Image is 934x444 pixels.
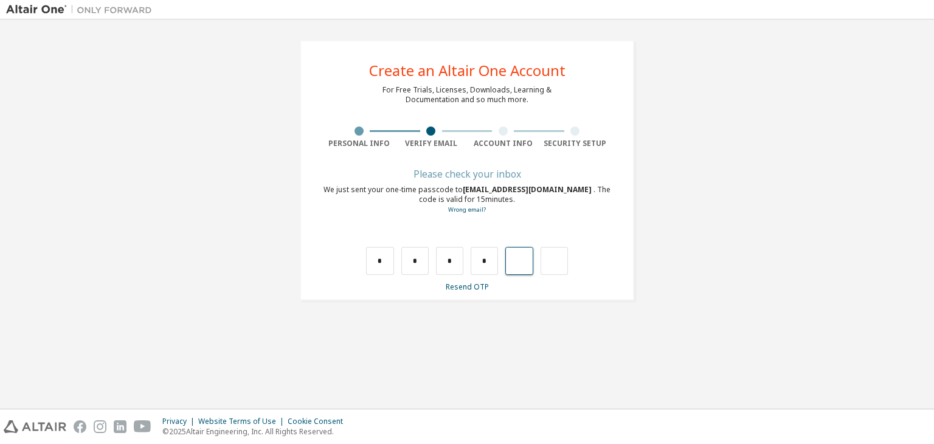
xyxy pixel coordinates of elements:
[162,417,198,426] div: Privacy
[114,420,126,433] img: linkedin.svg
[94,420,106,433] img: instagram.svg
[162,426,350,437] p: © 2025 Altair Engineering, Inc. All Rights Reserved.
[134,420,151,433] img: youtube.svg
[382,85,552,105] div: For Free Trials, Licenses, Downloads, Learning & Documentation and so much more.
[446,282,489,292] a: Resend OTP
[323,170,611,178] div: Please check your inbox
[4,420,66,433] img: altair_logo.svg
[288,417,350,426] div: Cookie Consent
[74,420,86,433] img: facebook.svg
[539,139,612,148] div: Security Setup
[395,139,468,148] div: Verify Email
[467,139,539,148] div: Account Info
[463,184,593,195] span: [EMAIL_ADDRESS][DOMAIN_NAME]
[6,4,158,16] img: Altair One
[198,417,288,426] div: Website Terms of Use
[448,206,486,213] a: Go back to the registration form
[323,185,611,215] div: We just sent your one-time passcode to . The code is valid for 15 minutes.
[369,63,566,78] div: Create an Altair One Account
[323,139,395,148] div: Personal Info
